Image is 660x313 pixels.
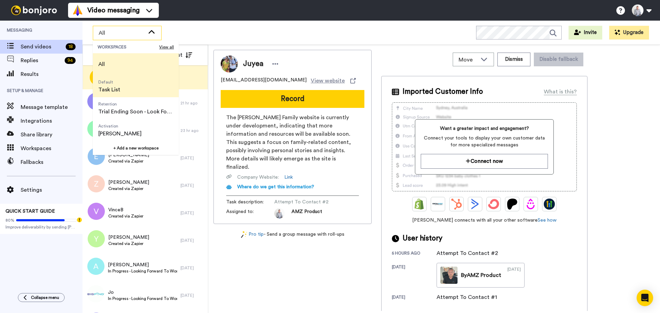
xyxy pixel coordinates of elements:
[87,285,104,302] img: 3ac01cfc-dd37-4f01-bbed-8ef4b3c9fb2b.png
[180,265,205,271] div: [DATE]
[21,70,82,78] span: Results
[98,130,142,138] span: [PERSON_NAME]
[108,158,149,164] span: Created via Zapier
[21,56,62,65] span: Replies
[274,199,340,205] span: Attempt To Contact #2
[507,267,521,284] div: [DATE]
[637,290,653,306] div: Open Intercom Messenger
[609,26,649,40] button: Upgrade
[538,218,557,223] a: See how
[544,199,555,210] img: GoHighLevel
[243,59,263,69] span: Juyea
[213,231,372,238] div: - Send a group message with roll-ups
[221,90,364,108] button: Record
[544,88,577,96] div: What is this?
[18,293,65,302] button: Collapse menu
[180,293,205,298] div: [DATE]
[98,86,120,94] span: Task List
[98,108,173,116] span: Trial Ending Soon - Look Forward to Working with you.
[8,5,60,15] img: bj-logo-header-white.svg
[525,199,536,210] img: Drip
[180,238,205,243] div: [DATE]
[72,5,83,16] img: vm-color.svg
[392,250,437,257] div: 5 hours ago
[88,148,105,165] img: e.png
[21,103,82,111] span: Message template
[534,53,583,66] button: Disable fallback
[88,175,105,192] img: z.png
[76,217,82,223] div: Tooltip anchor
[180,100,205,106] div: 21 hr ago
[459,56,477,64] span: Move
[451,199,462,210] img: Hubspot
[108,186,149,191] span: Created via Zapier
[87,258,104,275] img: a.png
[87,120,104,137] img: j.png
[221,77,307,85] span: [EMAIL_ADDRESS][DOMAIN_NAME]
[569,26,602,40] button: Invite
[180,183,205,188] div: [DATE]
[21,158,82,166] span: Fallbacks
[31,295,59,300] span: Collapse menu
[108,268,177,274] span: In Progress - Looking Forward To Working With You!
[108,179,149,186] span: [PERSON_NAME]
[93,141,179,155] button: + Add a new workspace
[21,43,63,51] span: Send videos
[98,44,159,50] span: WORKSPACES
[311,77,345,85] span: View website
[432,199,443,210] img: Ontraport
[108,234,149,241] span: [PERSON_NAME]
[284,174,293,181] a: Link
[237,185,314,189] span: Where do we get this information?
[392,264,437,288] div: [DATE]
[5,224,77,230] span: Improve deliverability by sending [PERSON_NAME]’s from your own email
[421,125,548,132] span: Want a greater impact and engagement?
[98,101,173,107] span: Retention
[392,217,577,224] span: [PERSON_NAME] connects with all your other software
[108,206,143,213] span: VinceB
[5,209,55,214] span: QUICK START GUIDE
[180,210,205,216] div: [DATE]
[274,208,285,219] img: 0c7be819-cb90-4fe4-b844-3639e4b630b0-1684457197.jpg
[437,249,498,257] div: Attempt To Contact #2
[226,208,274,219] span: Assigned to:
[98,123,142,129] span: Activation
[241,231,264,238] a: Pro tip
[291,208,322,219] span: AMZ Product
[21,144,82,153] span: Workspaces
[470,199,481,210] img: ActiveCampaign
[108,241,149,246] span: Created via Zapier
[221,55,238,72] img: Image of Juyea
[65,57,76,64] div: 94
[99,29,145,37] span: All
[226,113,359,171] span: The [PERSON_NAME] Family website is currently under development, indicating that more information...
[98,60,105,68] span: All
[237,174,279,181] span: Company Website :
[414,199,425,210] img: Shopify
[88,203,105,220] img: v.png
[497,53,530,66] button: Dismiss
[488,199,499,210] img: ConvertKit
[180,128,205,133] div: 23 hr ago
[226,199,274,205] span: Task description :
[98,79,120,85] span: Default
[21,186,82,194] span: Settings
[159,44,174,50] span: View all
[108,213,143,219] span: Created via Zapier
[66,43,76,50] div: 18
[108,289,177,296] span: Jo
[108,152,149,158] span: [PERSON_NAME]
[21,117,82,125] span: Integrations
[421,154,548,169] button: Connect now
[392,294,437,301] div: [DATE]
[241,231,247,238] img: magic-wand.svg
[437,293,497,301] div: Attempt To Contact #1
[5,217,14,223] span: 80%
[108,261,177,268] span: [PERSON_NAME]
[403,233,442,244] span: User history
[437,263,525,288] a: ByAMZ Product[DATE]
[507,199,518,210] img: Patreon
[180,155,205,161] div: [DATE]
